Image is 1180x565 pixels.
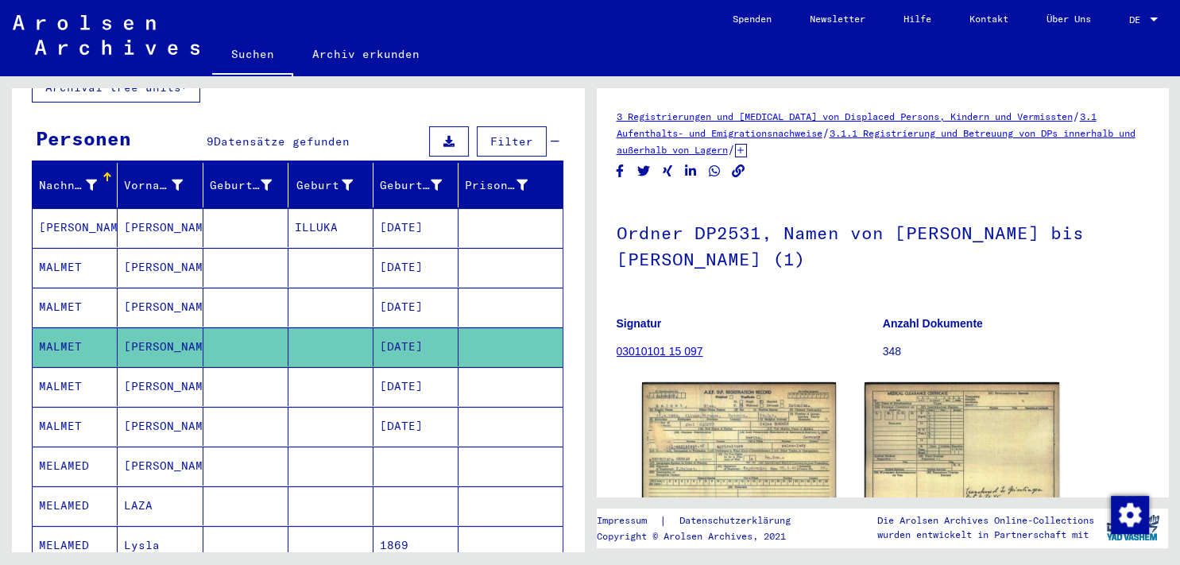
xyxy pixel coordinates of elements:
[203,163,288,207] mat-header-cell: Geburtsname
[660,161,676,181] button: Share on Xing
[118,327,203,366] mat-cell: [PERSON_NAME]
[118,526,203,565] mat-cell: Lysla
[288,163,373,207] mat-header-cell: Geburt‏
[118,208,203,247] mat-cell: [PERSON_NAME]
[477,126,547,157] button: Filter
[39,177,97,194] div: Nachname
[118,248,203,287] mat-cell: [PERSON_NAME]
[118,163,203,207] mat-header-cell: Vorname
[33,248,118,287] mat-cell: MALMET
[124,177,182,194] div: Vorname
[373,288,458,327] mat-cell: [DATE]
[1103,508,1163,548] img: yv_logo.png
[118,447,203,486] mat-cell: [PERSON_NAME]
[380,177,442,194] div: Geburtsdatum
[490,134,533,149] span: Filter
[877,513,1094,528] p: Die Arolsen Archives Online-Collections
[877,528,1094,542] p: wurden entwickelt in Partnerschaft mit
[597,513,660,529] a: Impressum
[373,526,458,565] mat-cell: 1869
[373,163,458,207] mat-header-cell: Geburtsdatum
[373,407,458,446] mat-cell: [DATE]
[210,177,272,194] div: Geburtsname
[207,134,214,149] span: 9
[33,407,118,446] mat-cell: MALMET
[465,177,527,194] div: Prisoner #
[617,110,1073,122] a: 3 Registrierungen und [MEDICAL_DATA] von Displaced Persons, Kindern und Vermissten
[458,163,562,207] mat-header-cell: Prisoner #
[706,161,723,181] button: Share on WhatsApp
[373,367,458,406] mat-cell: [DATE]
[288,208,373,247] mat-cell: ILLUKA
[118,486,203,525] mat-cell: LAZA
[597,513,810,529] div: |
[636,161,652,181] button: Share on Twitter
[1111,496,1149,534] img: Zustimmung ändern
[617,317,662,330] b: Signatur
[822,126,830,140] span: /
[33,447,118,486] mat-cell: MELAMED
[33,163,118,207] mat-header-cell: Nachname
[883,317,983,330] b: Anzahl Dokumente
[293,35,439,73] a: Archiv erkunden
[612,161,629,181] button: Share on Facebook
[373,327,458,366] mat-cell: [DATE]
[295,177,353,194] div: Geburt‏
[728,142,735,157] span: /
[617,196,1149,292] h1: Ordner DP2531, Namen von [PERSON_NAME] bis [PERSON_NAME] (1)
[373,208,458,247] mat-cell: [DATE]
[36,124,131,153] div: Personen
[465,172,547,198] div: Prisoner #
[617,127,1136,156] a: 3.1.1 Registrierung und Betreuung von DPs innerhalb und außerhalb von Lagern
[13,15,199,55] img: Arolsen_neg.svg
[1129,14,1147,25] span: DE
[865,382,1059,507] img: 002.jpg
[210,172,292,198] div: Geburtsname
[683,161,699,181] button: Share on LinkedIn
[33,486,118,525] mat-cell: MELAMED
[883,343,1148,360] p: 348
[667,513,810,529] a: Datenschutzerklärung
[33,208,118,247] mat-cell: [PERSON_NAME]
[124,172,202,198] div: Vorname
[118,288,203,327] mat-cell: [PERSON_NAME]
[295,172,373,198] div: Geburt‏
[212,35,293,76] a: Suchen
[373,248,458,287] mat-cell: [DATE]
[642,382,837,505] img: 001.jpg
[597,529,810,544] p: Copyright © Arolsen Archives, 2021
[39,172,117,198] div: Nachname
[33,367,118,406] mat-cell: MALMET
[730,161,747,181] button: Copy link
[118,367,203,406] mat-cell: [PERSON_NAME]
[380,172,462,198] div: Geburtsdatum
[214,134,350,149] span: Datensätze gefunden
[617,345,703,358] a: 03010101 15 097
[33,327,118,366] mat-cell: MALMET
[33,526,118,565] mat-cell: MELAMED
[1073,109,1080,123] span: /
[118,407,203,446] mat-cell: [PERSON_NAME]
[33,288,118,327] mat-cell: MALMET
